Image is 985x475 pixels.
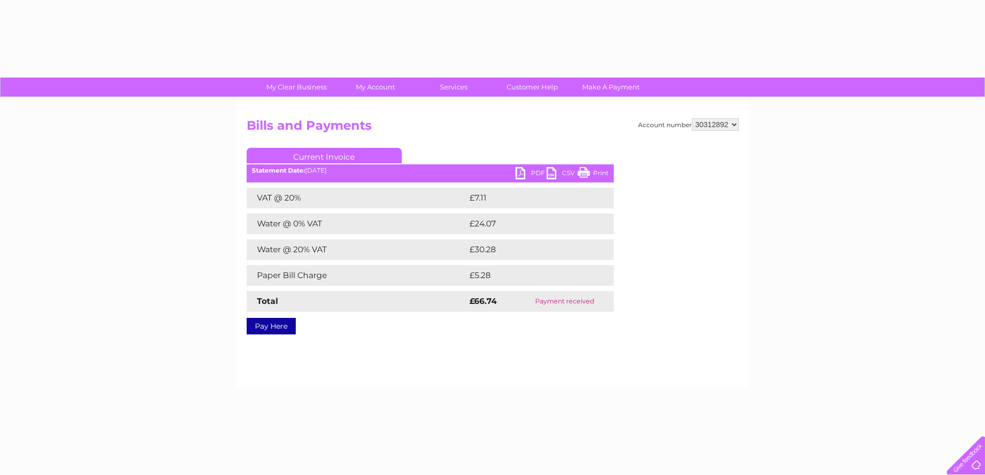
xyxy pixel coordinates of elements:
a: Pay Here [247,318,296,334]
strong: Total [257,296,278,306]
td: Paper Bill Charge [247,265,467,286]
div: [DATE] [247,167,614,174]
a: Services [411,78,496,97]
a: Customer Help [490,78,575,97]
td: Water @ 20% VAT [247,239,467,260]
a: Print [578,167,609,182]
h2: Bills and Payments [247,118,739,138]
td: £24.07 [467,213,593,234]
a: PDF [516,167,547,182]
a: CSV [547,167,578,182]
a: My Account [332,78,418,97]
strong: £66.74 [469,296,497,306]
div: Account number [638,118,739,131]
b: Statement Date: [252,166,305,174]
a: My Clear Business [254,78,339,97]
td: £30.28 [467,239,593,260]
a: Current Invoice [247,148,402,163]
td: £5.28 [467,265,589,286]
td: VAT @ 20% [247,188,467,208]
a: Make A Payment [568,78,654,97]
td: Payment received [516,291,613,312]
td: Water @ 0% VAT [247,213,467,234]
td: £7.11 [467,188,586,208]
